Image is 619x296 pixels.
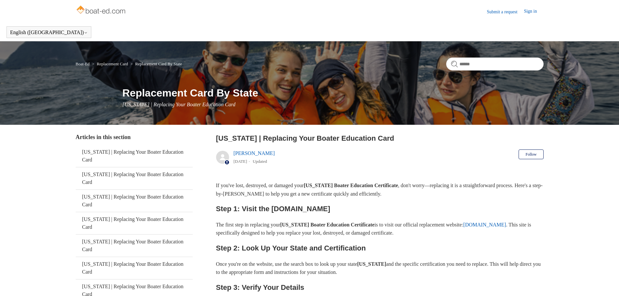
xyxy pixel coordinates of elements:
[357,261,386,267] strong: [US_STATE]
[216,242,544,254] h2: Step 2: Look Up Your State and Certification
[304,183,398,188] strong: [US_STATE] Boater Education Certificate
[76,257,193,279] a: [US_STATE] | Replacing Your Boater Education Card
[216,260,544,277] p: Once you're on the website, use the search box to look up your state and the specific certificati...
[10,30,88,35] button: English ([GEOGRAPHIC_DATA])
[216,282,544,293] h2: Step 3: Verify Your Details
[76,167,193,189] a: [US_STATE] | Replacing Your Boater Education Card
[76,134,131,140] span: Articles in this section
[216,133,544,144] h2: Illinois | Replacing Your Boater Education Card
[234,150,275,156] a: [PERSON_NAME]
[253,159,267,164] li: Updated
[216,181,544,198] p: If you've lost, destroyed, or damaged your , don't worry—replacing it is a straightforward proces...
[129,61,182,66] li: Replacement Card By State
[123,102,236,107] span: [US_STATE] | Replacing Your Boater Education Card
[97,61,128,66] a: Replacement Card
[519,149,543,159] button: Follow Article
[76,212,193,234] a: [US_STATE] | Replacing Your Boater Education Card
[463,222,506,227] a: [DOMAIN_NAME]
[76,145,193,167] a: [US_STATE] | Replacing Your Boater Education Card
[76,61,91,66] li: Boat-Ed
[446,58,544,71] input: Search
[76,190,193,212] a: [US_STATE] | Replacing Your Boater Education Card
[76,61,90,66] a: Boat-Ed
[216,203,544,214] h2: Step 1: Visit the [DOMAIN_NAME]
[280,222,374,227] strong: [US_STATE] Boater Education Certificate
[135,61,182,66] a: Replacement Card By State
[76,235,193,257] a: [US_STATE] | Replacing Your Boater Education Card
[597,274,614,291] div: Live chat
[123,85,544,101] h1: Replacement Card By State
[234,159,247,164] time: 05/22/2024, 09:40
[76,4,127,17] img: Boat-Ed Help Center home page
[487,8,524,15] a: Submit a request
[216,221,544,237] p: The first step in replacing your is to visit our official replacement website: . This site is spe...
[91,61,129,66] li: Replacement Card
[524,8,543,16] a: Sign in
